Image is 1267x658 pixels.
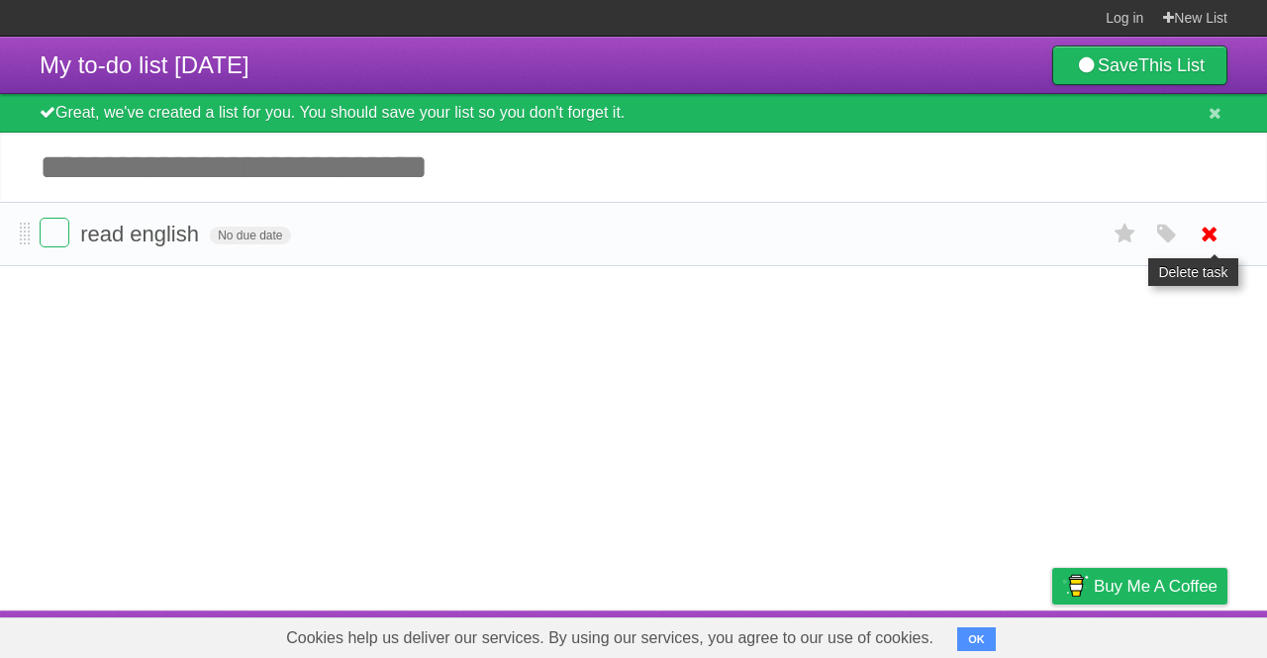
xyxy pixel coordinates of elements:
a: Developers [854,615,934,653]
a: Buy me a coffee [1052,568,1227,605]
b: This List [1138,55,1205,75]
span: My to-do list [DATE] [40,51,249,78]
a: Terms [959,615,1003,653]
span: Buy me a coffee [1094,569,1218,604]
a: SaveThis List [1052,46,1227,85]
img: Buy me a coffee [1062,569,1089,603]
button: OK [957,627,996,651]
label: Star task [1107,218,1144,250]
span: No due date [210,227,290,244]
label: Done [40,218,69,247]
a: Suggest a feature [1103,615,1227,653]
span: read english [80,222,204,246]
span: Cookies help us deliver our services. By using our services, you agree to our use of cookies. [266,618,953,658]
a: Privacy [1026,615,1078,653]
a: About [789,615,830,653]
